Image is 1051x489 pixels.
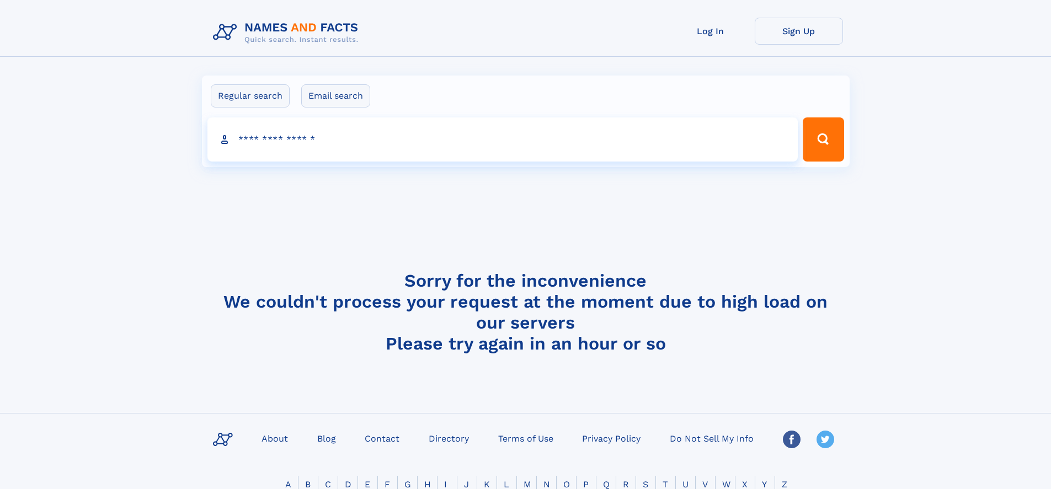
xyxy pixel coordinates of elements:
input: search input [207,117,798,162]
a: Blog [313,430,340,446]
a: Do Not Sell My Info [665,430,758,446]
a: Sign Up [755,18,843,45]
a: Contact [360,430,404,446]
h4: Sorry for the inconvenience We couldn't process your request at the moment due to high load on ou... [209,270,843,354]
a: Terms of Use [494,430,558,446]
a: Directory [424,430,473,446]
img: Logo Names and Facts [209,18,367,47]
label: Regular search [211,84,290,108]
label: Email search [301,84,370,108]
a: Log In [666,18,755,45]
img: Facebook [783,431,801,448]
a: About [257,430,292,446]
img: Twitter [817,431,834,448]
a: Privacy Policy [578,430,645,446]
button: Search Button [803,117,844,162]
